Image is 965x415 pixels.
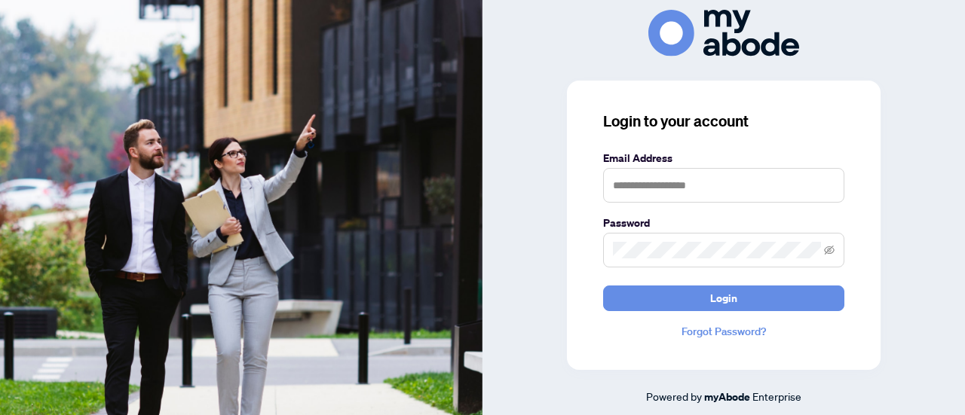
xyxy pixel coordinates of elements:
span: Powered by [646,389,702,403]
label: Password [603,215,844,231]
button: Login [603,285,844,311]
span: Login [710,286,737,310]
h3: Login to your account [603,111,844,132]
span: eye-invisible [824,245,835,255]
a: myAbode [704,389,750,405]
label: Email Address [603,150,844,166]
a: Forgot Password? [603,323,844,340]
img: ma-logo [648,10,799,56]
span: Enterprise [752,389,801,403]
